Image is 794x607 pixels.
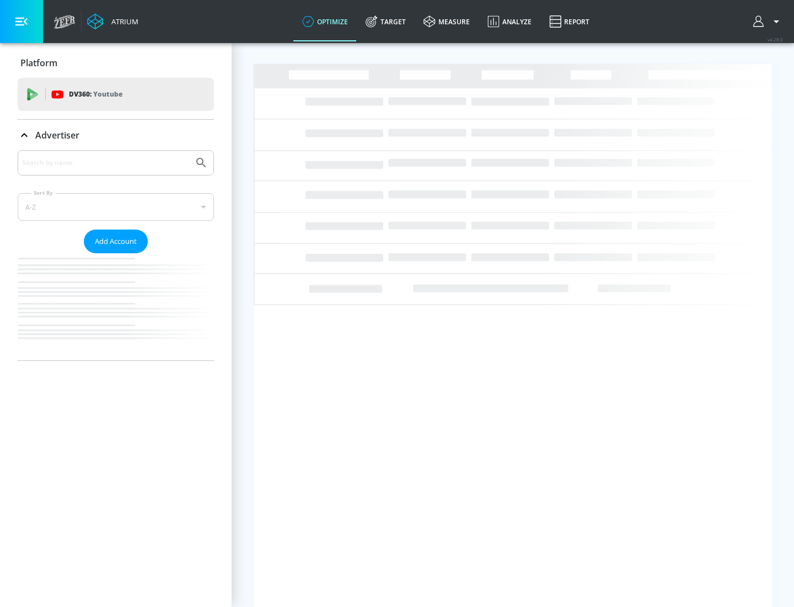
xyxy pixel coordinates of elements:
[18,120,214,151] div: Advertiser
[540,2,598,41] a: Report
[479,2,540,41] a: Analyze
[768,36,783,42] span: v 4.28.0
[415,2,479,41] a: measure
[293,2,357,41] a: optimize
[18,47,214,78] div: Platform
[69,88,122,100] p: DV360:
[93,88,122,100] p: Youtube
[107,17,138,26] div: Atrium
[18,253,214,360] nav: list of Advertiser
[84,230,148,253] button: Add Account
[95,235,137,248] span: Add Account
[18,78,214,111] div: DV360: Youtube
[18,150,214,360] div: Advertiser
[22,156,189,170] input: Search by name
[20,57,57,69] p: Platform
[18,193,214,221] div: A-Z
[31,189,55,196] label: Sort By
[357,2,415,41] a: Target
[87,13,138,30] a: Atrium
[35,129,79,141] p: Advertiser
